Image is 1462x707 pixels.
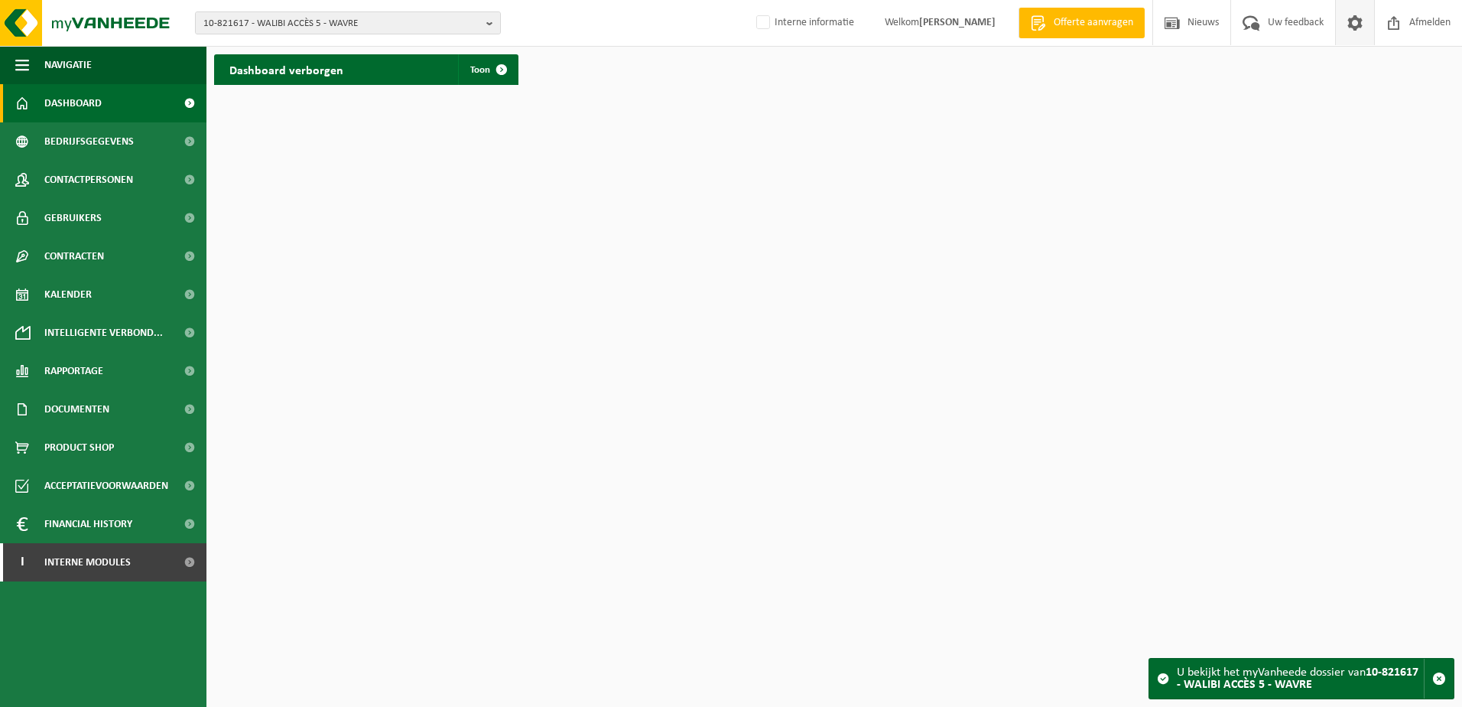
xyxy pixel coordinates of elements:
[44,505,132,543] span: Financial History
[1050,15,1137,31] span: Offerte aanvragen
[44,543,131,582] span: Interne modules
[470,65,490,75] span: Toon
[44,199,102,237] span: Gebruikers
[1177,659,1424,699] div: U bekijkt het myVanheede dossier van
[1019,8,1145,38] a: Offerte aanvragen
[44,122,134,161] span: Bedrijfsgegevens
[44,314,163,352] span: Intelligente verbond...
[44,352,103,390] span: Rapportage
[203,12,480,35] span: 10-821617 - WALIBI ACCÈS 5 - WAVRE
[44,467,168,505] span: Acceptatievoorwaarden
[1177,666,1418,691] strong: 10-821617 - WALIBI ACCÈS 5 - WAVRE
[15,543,29,582] span: I
[919,17,996,28] strong: [PERSON_NAME]
[44,428,114,467] span: Product Shop
[458,54,517,85] a: Toon
[44,46,92,84] span: Navigatie
[44,275,92,314] span: Kalender
[44,161,133,199] span: Contactpersonen
[44,84,102,122] span: Dashboard
[195,11,501,34] button: 10-821617 - WALIBI ACCÈS 5 - WAVRE
[44,390,109,428] span: Documenten
[44,237,104,275] span: Contracten
[214,54,359,84] h2: Dashboard verborgen
[753,11,854,34] label: Interne informatie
